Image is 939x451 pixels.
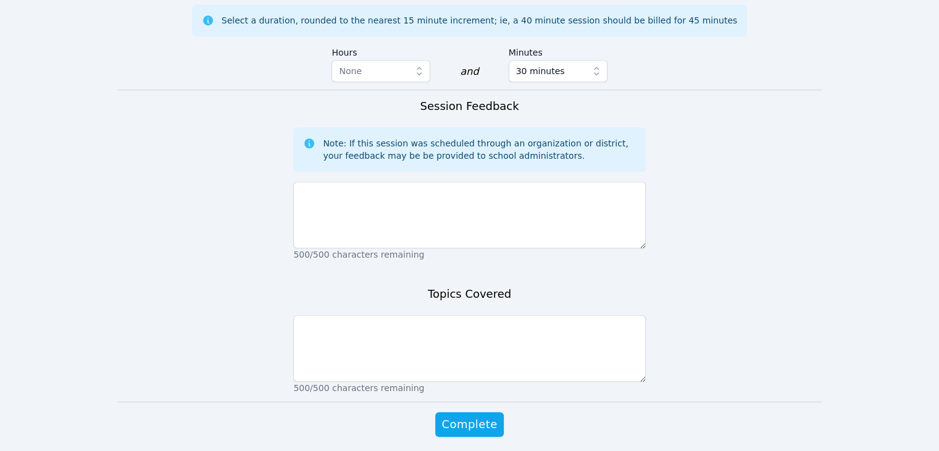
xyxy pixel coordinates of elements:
div: Note: If this session was scheduled through an organization or district, your feedback may be be ... [323,137,635,162]
span: Complete [441,416,497,433]
button: 30 minutes [509,60,607,82]
p: 500/500 characters remaining [293,248,645,261]
div: and [460,64,478,79]
label: Minutes [509,41,607,60]
button: None [332,60,430,82]
h3: Session Feedback [420,98,519,115]
span: 30 minutes [516,64,565,78]
div: Select a duration, rounded to the nearest 15 minute increment; ie, a 40 minute session should be ... [222,14,737,27]
h3: Topics Covered [428,285,511,303]
span: None [339,66,362,76]
label: Hours [332,41,430,60]
button: Complete [435,412,503,437]
p: 500/500 characters remaining [293,382,645,394]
